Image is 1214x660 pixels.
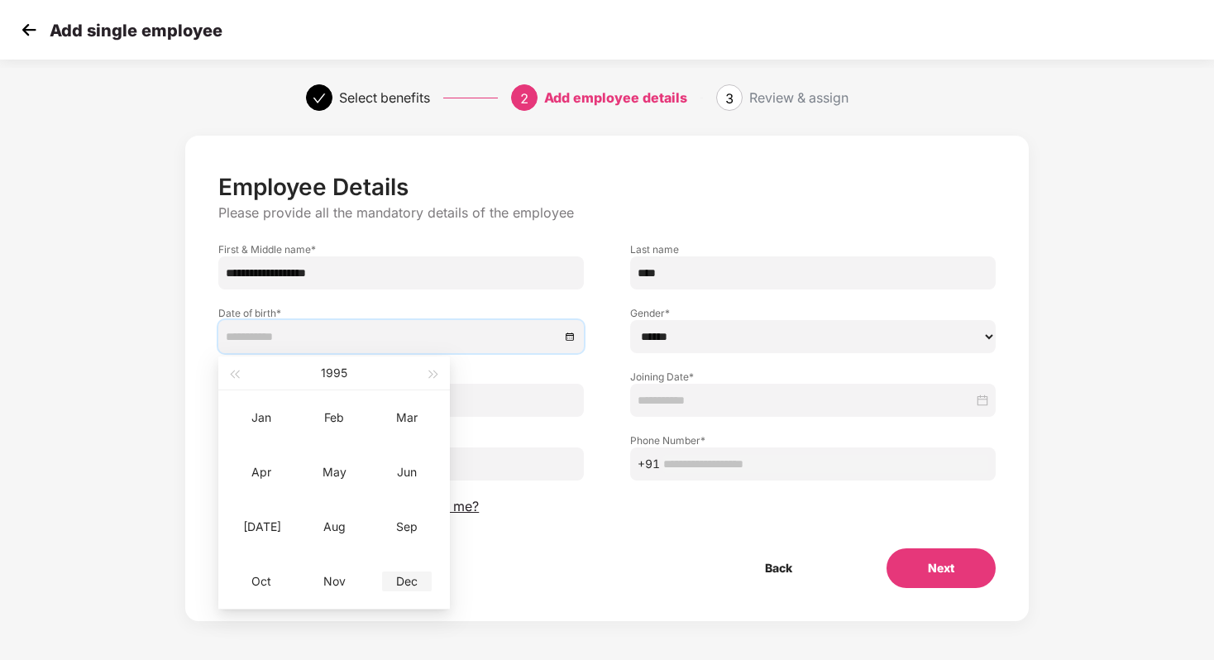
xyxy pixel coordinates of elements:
div: Apr [237,462,286,482]
td: 1995-01 [225,390,298,445]
td: 1995-04 [225,445,298,500]
td: 1995-03 [370,390,443,445]
div: Jan [237,408,286,428]
label: First & Middle name [218,242,584,256]
button: 1995 [321,356,347,390]
td: 1995-06 [370,445,443,500]
button: Back [724,548,834,588]
div: Aug [309,517,359,537]
div: Review & assign [749,84,848,111]
td: 1995-11 [298,554,370,609]
span: +91 [638,455,660,473]
td: 1995-02 [298,390,370,445]
div: Mar [382,408,432,428]
div: Sep [382,517,432,537]
div: Add employee details [544,84,687,111]
td: 1995-10 [225,554,298,609]
div: Oct [237,572,286,591]
p: Employee Details [218,173,995,201]
span: 3 [725,90,734,107]
div: Feb [309,408,359,428]
td: 1995-05 [298,445,370,500]
span: 2 [520,90,528,107]
div: Dec [382,572,432,591]
img: svg+xml;base64,PHN2ZyB4bWxucz0iaHR0cDovL3d3dy53My5vcmcvMjAwMC9zdmciIHdpZHRoPSIzMCIgaGVpZ2h0PSIzMC... [17,17,41,42]
p: Add single employee [50,21,222,41]
td: 1995-08 [298,500,370,554]
span: check [313,92,326,105]
div: Select benefits [339,84,430,111]
label: Last name [630,242,996,256]
td: 1995-07 [225,500,298,554]
div: [DATE] [237,517,286,537]
div: May [309,462,359,482]
label: Phone Number [630,433,996,447]
p: Please provide all the mandatory details of the employee [218,204,995,222]
div: Jun [382,462,432,482]
label: Date of birth [218,306,584,320]
td: 1995-12 [370,554,443,609]
label: Gender [630,306,996,320]
td: 1995-09 [370,500,443,554]
button: Next [887,548,996,588]
label: Joining Date [630,370,996,384]
div: Nov [309,572,359,591]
